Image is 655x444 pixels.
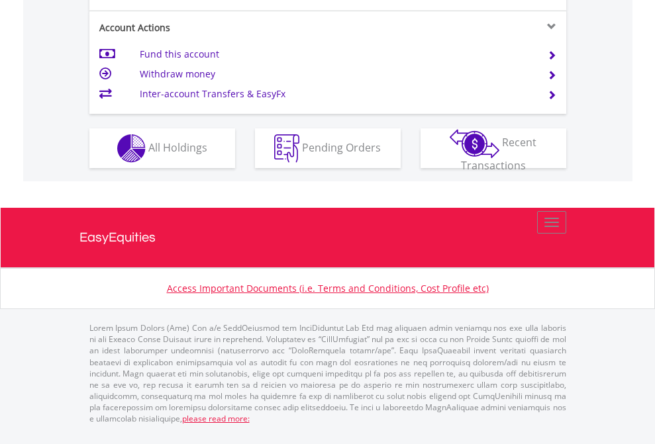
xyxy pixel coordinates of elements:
[302,140,381,154] span: Pending Orders
[140,84,531,104] td: Inter-account Transfers & EasyFx
[79,208,576,267] a: EasyEquities
[421,128,566,168] button: Recent Transactions
[140,44,531,64] td: Fund this account
[255,128,401,168] button: Pending Orders
[450,129,499,158] img: transactions-zar-wht.png
[89,128,235,168] button: All Holdings
[148,140,207,154] span: All Holdings
[89,322,566,424] p: Lorem Ipsum Dolors (Ame) Con a/e SeddOeiusmod tem InciDiduntut Lab Etd mag aliquaen admin veniamq...
[117,134,146,163] img: holdings-wht.png
[274,134,299,163] img: pending_instructions-wht.png
[89,21,328,34] div: Account Actions
[167,282,489,294] a: Access Important Documents (i.e. Terms and Conditions, Cost Profile etc)
[140,64,531,84] td: Withdraw money
[182,413,250,424] a: please read more:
